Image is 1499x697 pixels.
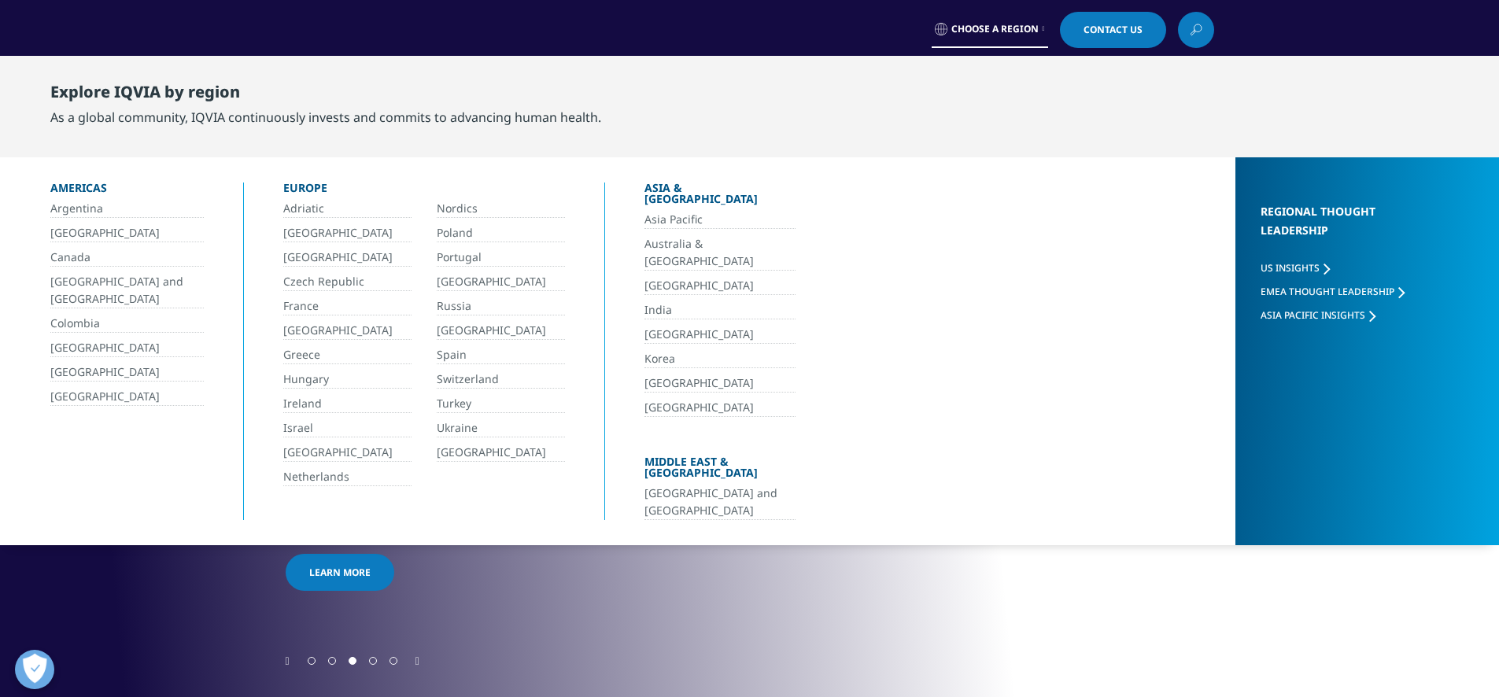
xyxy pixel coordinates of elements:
[437,200,565,218] a: Nordics
[437,249,565,267] a: Portugal
[1084,25,1143,35] span: Contact Us
[1261,308,1365,322] span: Asia Pacific Insights
[390,657,397,665] span: Go to slide 5
[437,297,565,315] a: Russia
[1261,308,1375,322] a: Asia Pacific Insights
[349,657,356,665] span: Go to slide 3
[283,468,412,486] a: Netherlands
[50,183,204,200] div: Americas
[50,273,204,308] a: [GEOGRAPHIC_DATA] and [GEOGRAPHIC_DATA]
[283,395,412,413] a: Ireland
[1261,202,1426,260] div: Regional Thought Leadership
[283,200,412,218] a: Adriatic
[644,374,796,393] a: [GEOGRAPHIC_DATA]
[437,224,565,242] a: Poland
[644,456,796,485] div: Middle East & [GEOGRAPHIC_DATA]
[283,183,565,200] div: Europe
[308,657,316,665] span: Go to slide 1
[50,339,204,357] a: [GEOGRAPHIC_DATA]
[437,273,565,291] a: [GEOGRAPHIC_DATA]
[644,235,796,271] a: Australia & [GEOGRAPHIC_DATA]
[437,395,565,413] a: Turkey
[283,273,412,291] a: Czech Republic
[1261,285,1394,298] span: EMEA Thought Leadership
[644,350,796,368] a: Korea
[286,653,290,668] div: Previous slide
[50,224,204,242] a: [GEOGRAPHIC_DATA]
[50,108,601,127] div: As a global community, IQVIA continuously invests and commits to advancing human health.
[283,297,412,315] a: France
[644,211,796,229] a: Asia Pacific
[1261,261,1320,275] span: US Insights
[644,277,796,295] a: [GEOGRAPHIC_DATA]
[644,183,796,211] div: Asia & [GEOGRAPHIC_DATA]
[283,419,412,437] a: Israel
[15,650,54,689] button: Open Preferences
[644,399,796,417] a: [GEOGRAPHIC_DATA]
[283,322,412,340] a: [GEOGRAPHIC_DATA]
[437,346,565,364] a: Spain
[437,419,565,437] a: Ukraine
[415,653,419,668] div: Next slide
[50,363,204,382] a: [GEOGRAPHIC_DATA]
[50,249,204,267] a: Canada
[418,55,1214,129] nav: Primary
[951,23,1039,35] span: Choose a Region
[283,249,412,267] a: [GEOGRAPHIC_DATA]
[644,326,796,344] a: [GEOGRAPHIC_DATA]
[50,388,204,406] a: [GEOGRAPHIC_DATA]
[283,371,412,389] a: Hungary
[644,485,796,520] a: [GEOGRAPHIC_DATA] and [GEOGRAPHIC_DATA]
[369,657,377,665] span: Go to slide 4
[283,224,412,242] a: [GEOGRAPHIC_DATA]
[328,657,336,665] span: Go to slide 2
[437,371,565,389] a: Switzerland
[309,566,371,579] span: Learn more
[644,301,796,319] a: India
[1261,261,1330,275] a: US Insights
[50,315,204,333] a: Colombia
[283,444,412,462] a: [GEOGRAPHIC_DATA]
[1261,285,1405,298] a: EMEA Thought Leadership
[437,444,565,462] a: [GEOGRAPHIC_DATA]
[286,554,394,591] a: Learn more
[283,346,412,364] a: Greece
[50,200,204,218] a: Argentina
[50,83,601,108] div: Explore IQVIA by region
[1060,12,1166,48] a: Contact Us
[437,322,565,340] a: [GEOGRAPHIC_DATA]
